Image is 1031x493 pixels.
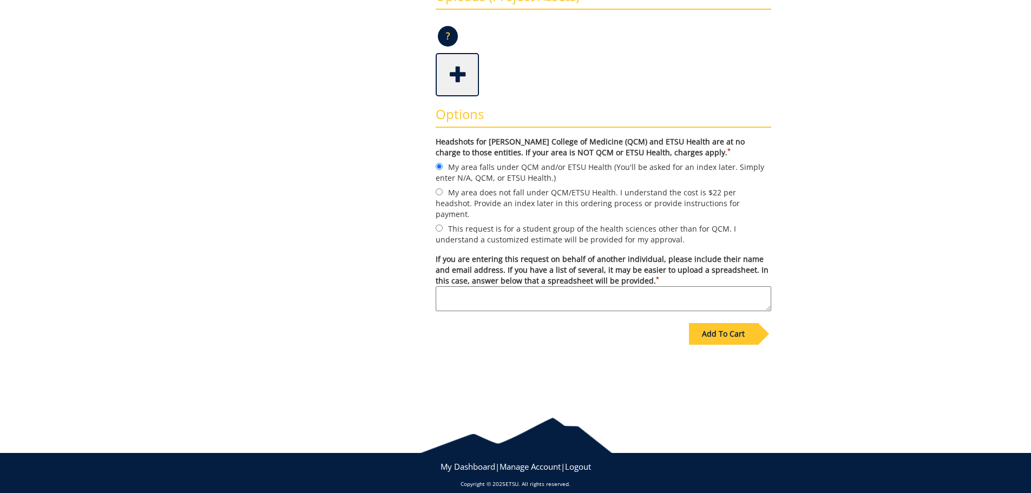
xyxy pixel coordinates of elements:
a: Manage Account [500,461,561,472]
a: ETSU [505,480,518,488]
input: This request is for a student group of the health sciences other than for QCM. I understand a cus... [436,225,443,232]
a: My Dashboard [441,461,495,472]
div: Add To Cart [689,323,758,345]
input: My area falls under QCM and/or ETSU Health (You'll be asked for an index later. Simply enter N/A,... [436,163,443,170]
textarea: If you are entering this request on behalf of another individual, please include their name and e... [436,286,771,311]
input: My area does not fall under QCM/ETSU Health. I understand the cost is $22 per headshot. Provide a... [436,188,443,195]
h3: Options [436,107,771,128]
label: If you are entering this request on behalf of another individual, please include their name and e... [436,254,771,311]
label: This request is for a student group of the health sciences other than for QCM. I understand a cus... [436,222,771,245]
label: My area falls under QCM and/or ETSU Health (You'll be asked for an index later. Simply enter N/A,... [436,161,771,183]
label: My area does not fall under QCM/ETSU Health. I understand the cost is $22 per headshot. Provide a... [436,186,771,220]
p: ? [438,26,458,47]
label: Headshots for [PERSON_NAME] College of Medicine (QCM) and ETSU Health are at no charge to those e... [436,136,771,158]
a: Logout [565,461,591,472]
